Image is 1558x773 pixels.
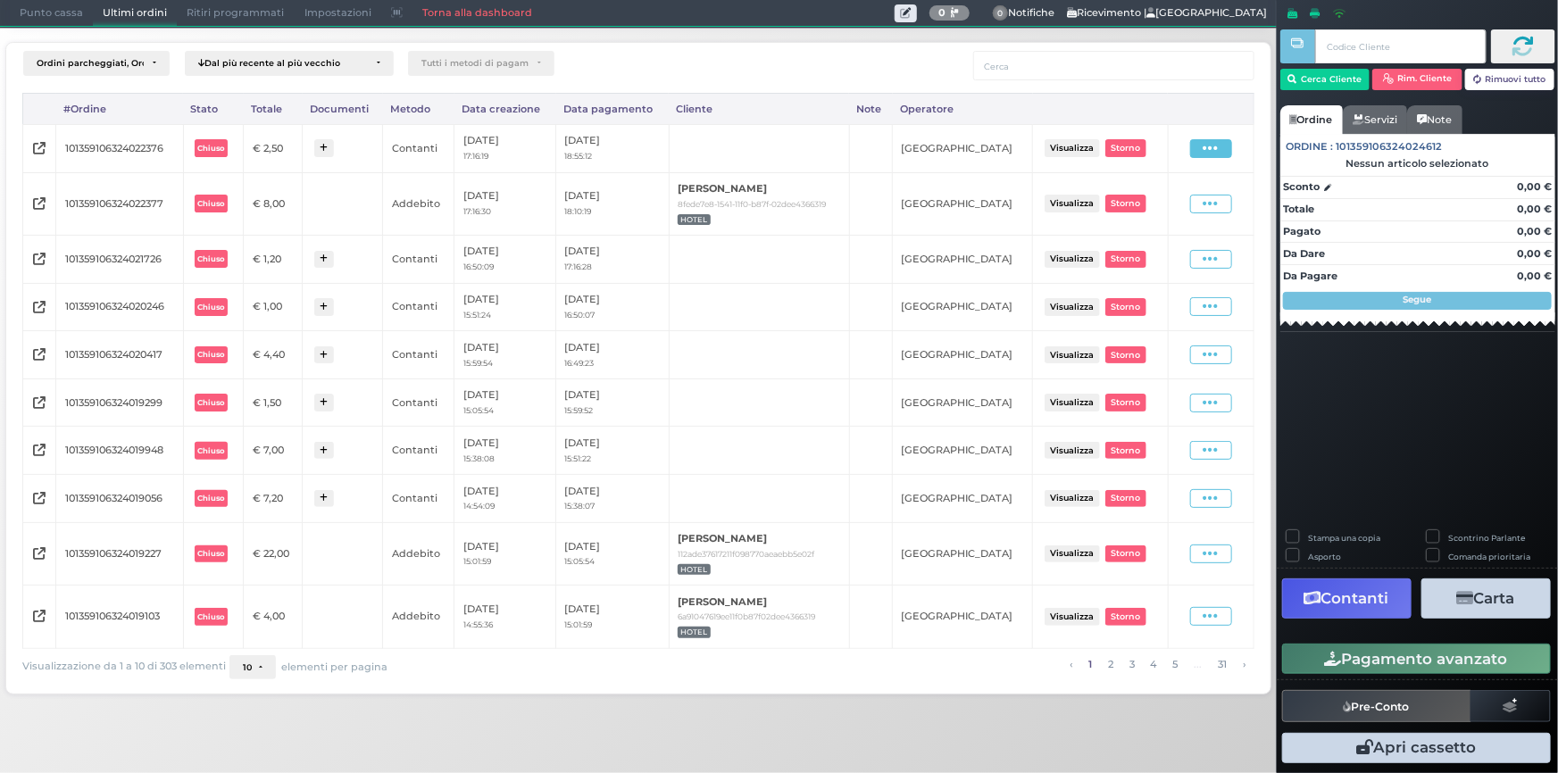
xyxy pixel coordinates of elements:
[669,94,849,124] div: Cliente
[893,378,1033,427] td: [GEOGRAPHIC_DATA]
[1315,29,1486,63] input: Codice Cliente
[556,283,670,331] td: [DATE]
[893,124,1033,172] td: [GEOGRAPHIC_DATA]
[303,94,383,124] div: Documenti
[56,94,183,124] div: #Ordine
[678,564,711,576] span: HOTEL
[454,172,556,235] td: [DATE]
[197,144,224,153] b: Chiuso
[454,94,556,124] div: Data creazione
[197,254,224,263] b: Chiuso
[56,522,183,585] td: 101359106324019227
[22,656,226,677] span: Visualizzazione da 1 a 10 di 303 elementi
[383,427,454,475] td: Contanti
[56,235,183,283] td: 101359106324021726
[1404,294,1432,305] strong: Segue
[1146,655,1162,675] a: alla pagina 4
[463,206,491,216] small: 17:16:30
[1280,69,1371,90] button: Cerca Cliente
[454,235,556,283] td: [DATE]
[565,262,593,271] small: 17:16:28
[1283,179,1320,195] strong: Sconto
[1517,270,1552,282] strong: 0,00 €
[229,655,276,680] button: 10
[893,475,1033,523] td: [GEOGRAPHIC_DATA]
[1517,247,1552,260] strong: 0,00 €
[893,283,1033,331] td: [GEOGRAPHIC_DATA]
[1213,655,1232,675] a: alla pagina 31
[1045,545,1100,562] button: Visualizza
[1045,298,1100,315] button: Visualizza
[1372,69,1462,90] button: Rim. Cliente
[678,532,767,544] b: [PERSON_NAME]
[197,446,224,455] b: Chiuso
[1105,490,1146,507] button: Storno
[1105,442,1146,459] button: Storno
[1045,608,1100,625] button: Visualizza
[454,331,556,379] td: [DATE]
[383,124,454,172] td: Contanti
[1283,203,1314,215] strong: Totale
[383,94,454,124] div: Metodo
[1105,251,1146,268] button: Storno
[197,612,224,621] b: Chiuso
[1421,578,1551,619] button: Carta
[1064,655,1077,675] a: pagina precedente
[893,522,1033,585] td: [GEOGRAPHIC_DATA]
[893,427,1033,475] td: [GEOGRAPHIC_DATA]
[565,501,596,511] small: 15:38:07
[421,58,529,69] div: Tutti i metodi di pagamento
[1517,225,1552,237] strong: 0,00 €
[565,619,593,629] small: 15:01:59
[243,662,252,673] span: 10
[678,627,711,638] span: HOTEL
[197,494,224,503] b: Chiuso
[556,124,670,172] td: [DATE]
[244,172,303,235] td: € 8,00
[1105,195,1146,212] button: Storno
[1287,139,1334,154] span: Ordine :
[244,94,303,124] div: Totale
[678,611,815,621] small: 6a91047619ee11f0b87f02dee4366319
[412,1,542,26] a: Torna alla dashboard
[463,358,493,368] small: 15:59:54
[1283,225,1321,237] strong: Pagato
[556,331,670,379] td: [DATE]
[1282,578,1412,619] button: Contanti
[1465,69,1555,90] button: Rimuovi tutto
[93,1,177,26] span: Ultimi ordini
[1449,551,1531,562] label: Comanda prioritaria
[1308,551,1341,562] label: Asporto
[565,358,595,368] small: 16:49:23
[1105,608,1146,625] button: Storno
[556,522,670,585] td: [DATE]
[1045,195,1100,212] button: Visualizza
[56,475,183,523] td: 101359106324019056
[383,586,454,648] td: Addebito
[383,522,454,585] td: Addebito
[197,350,224,359] b: Chiuso
[1105,545,1146,562] button: Storno
[1168,655,1183,675] a: alla pagina 5
[1343,105,1407,134] a: Servizi
[973,51,1254,80] input: Cerca
[556,475,670,523] td: [DATE]
[893,331,1033,379] td: [GEOGRAPHIC_DATA]
[198,58,368,69] div: Dal più recente al più vecchio
[893,94,1033,124] div: Operatore
[1308,532,1380,544] label: Stampa una copia
[383,378,454,427] td: Contanti
[1337,139,1443,154] span: 101359106324024612
[383,475,454,523] td: Contanti
[383,331,454,379] td: Contanti
[56,378,183,427] td: 101359106324019299
[454,378,556,427] td: [DATE]
[893,172,1033,235] td: [GEOGRAPHIC_DATA]
[383,283,454,331] td: Contanti
[556,172,670,235] td: [DATE]
[556,235,670,283] td: [DATE]
[1517,180,1552,193] strong: 0,00 €
[463,453,495,463] small: 15:38:08
[183,94,244,124] div: Stato
[244,378,303,427] td: € 1,50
